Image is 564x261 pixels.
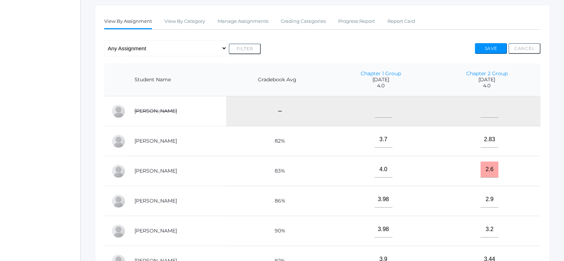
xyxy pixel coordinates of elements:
button: Filter [229,43,261,54]
a: [PERSON_NAME] [134,108,177,114]
div: Wyatt Hill [111,164,126,178]
td: 83% [226,156,328,186]
span: 4.0 [335,83,426,89]
div: Ryan Lawler [111,194,126,208]
a: [PERSON_NAME] [134,138,177,144]
a: Progress Report [338,14,375,29]
td: 86% [226,186,328,216]
a: [PERSON_NAME] [134,227,177,234]
div: Reese Carr [111,134,126,148]
td: 90% [226,216,328,246]
a: Chapter 2 Group [466,70,508,77]
div: Zoe Carr [111,104,126,118]
td: 82% [226,126,328,156]
a: Manage Assignments [218,14,268,29]
a: Chapter 1 Group [361,70,401,77]
span: [DATE] [335,77,426,83]
span: [DATE] [440,77,533,83]
a: [PERSON_NAME] [134,198,177,204]
button: Save [475,43,507,54]
a: View By Category [164,14,205,29]
th: Student Name [127,63,226,96]
th: Gradebook Avg [226,63,328,96]
a: Report Card [387,14,415,29]
a: View By Assignment [104,14,152,30]
td: -- [226,96,328,126]
button: Cancel [508,43,540,54]
span: 4.0 [440,83,533,89]
a: [PERSON_NAME] [134,168,177,174]
div: Wylie Myers [111,224,126,238]
a: Grading Categories [281,14,326,29]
